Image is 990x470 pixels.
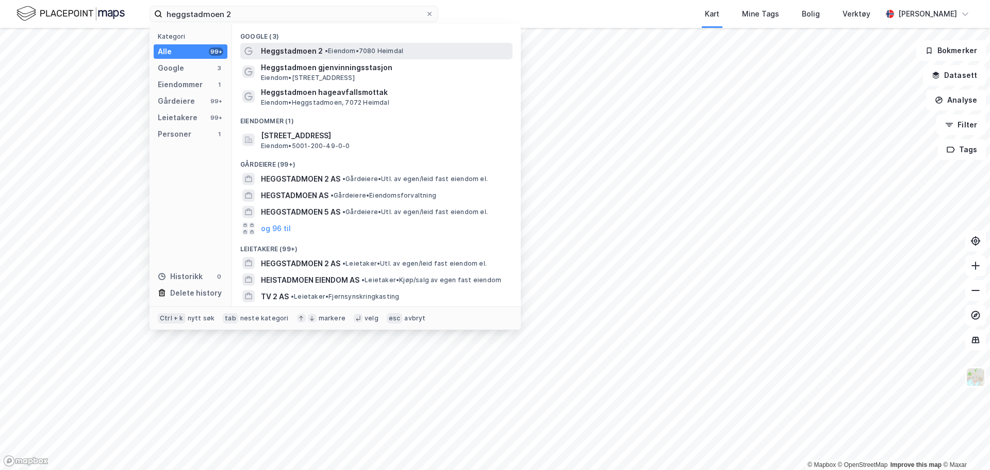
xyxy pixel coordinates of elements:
[923,65,986,86] button: Datasett
[162,6,425,22] input: Søk på adresse, matrikkel, gårdeiere, leietakere eller personer
[342,208,345,216] span: •
[361,276,365,284] span: •
[319,314,345,322] div: markere
[331,191,334,199] span: •
[158,270,203,283] div: Historikk
[215,64,223,72] div: 3
[158,128,191,140] div: Personer
[16,5,125,23] img: logo.f888ab2527a4732fd821a326f86c7f29.svg
[938,420,990,470] iframe: Chat Widget
[807,461,836,468] a: Mapbox
[170,287,222,299] div: Delete history
[261,74,355,82] span: Eiendom • [STREET_ADDRESS]
[261,290,289,303] span: TV 2 AS
[342,260,345,267] span: •
[342,208,488,216] span: Gårdeiere • Utl. av egen/leid fast eiendom el.
[215,130,223,138] div: 1
[158,78,203,91] div: Eiendommer
[232,24,521,43] div: Google (3)
[240,314,289,322] div: neste kategori
[209,47,223,56] div: 99+
[3,455,48,467] a: Mapbox homepage
[926,90,986,110] button: Analyse
[705,8,719,20] div: Kart
[291,293,294,300] span: •
[223,313,238,323] div: tab
[890,461,942,468] a: Improve this map
[342,175,488,183] span: Gårdeiere • Utl. av egen/leid fast eiendom el.
[261,129,508,142] span: [STREET_ADDRESS]
[938,139,986,160] button: Tags
[325,47,403,55] span: Eiendom • 7080 Heimdal
[261,222,291,235] button: og 96 til
[261,86,508,99] span: Heggstadmoen hageavfallsmottak
[215,80,223,89] div: 1
[387,313,403,323] div: esc
[966,367,985,387] img: Z
[158,62,184,74] div: Google
[158,313,186,323] div: Ctrl + k
[325,47,328,55] span: •
[215,272,223,281] div: 0
[331,191,436,200] span: Gårdeiere • Eiendomsforvaltning
[209,97,223,105] div: 99+
[261,142,350,150] span: Eiendom • 5001-200-49-0-0
[404,314,425,322] div: avbryt
[261,257,340,270] span: HEGGSTADMOEN 2 AS
[158,45,172,58] div: Alle
[742,8,779,20] div: Mine Tags
[838,461,888,468] a: OpenStreetMap
[261,274,359,286] span: HEISTADMOEN EIENDOM AS
[261,45,323,57] span: Heggstadmoen 2
[232,109,521,127] div: Eiendommer (1)
[261,173,340,185] span: HEGGSTADMOEN 2 AS
[261,206,340,218] span: HEGGSTADMOEN 5 AS
[291,293,399,301] span: Leietaker • Fjernsynskringkasting
[261,189,328,202] span: HEGSTADMOEN AS
[261,99,389,107] span: Eiendom • Heggstadmoen, 7072 Heimdal
[843,8,870,20] div: Verktøy
[342,260,487,268] span: Leietaker • Utl. av egen/leid fast eiendom el.
[209,114,223,122] div: 99+
[898,8,957,20] div: [PERSON_NAME]
[361,276,501,284] span: Leietaker • Kjøp/salg av egen fast eiendom
[232,237,521,255] div: Leietakere (99+)
[936,115,986,135] button: Filter
[188,314,215,322] div: nytt søk
[342,175,345,183] span: •
[158,95,195,107] div: Gårdeiere
[158,111,197,124] div: Leietakere
[365,314,378,322] div: velg
[158,33,227,40] div: Kategori
[261,61,508,74] span: Heggstadmoen gjenvinningsstasjon
[232,152,521,171] div: Gårdeiere (99+)
[802,8,820,20] div: Bolig
[916,40,986,61] button: Bokmerker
